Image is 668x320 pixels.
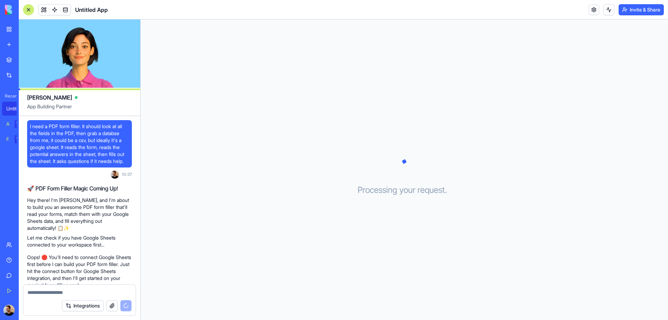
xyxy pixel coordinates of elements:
[30,123,129,165] span: I need a PDF form filler. It should look at all the fields in the PDF, then grab a databse from m...
[75,6,108,14] span: Untitled App
[619,4,664,15] button: Invite & Share
[111,170,119,179] img: ACg8ocJoYHG_DEeHLYxywralOQ9tOO8CtxZiDfUuhQ0UrfmSOGqZE9LK=s96-c
[445,185,447,196] span: .
[2,117,30,131] a: AI Logo GeneratorTRY
[6,120,10,127] div: AI Logo Generator
[27,234,132,248] p: Let me check if you have Google Sheets connected to your workspace first...
[2,132,30,146] a: Feedback FormTRY
[6,105,26,112] div: Untitled App
[62,300,104,311] button: Integrations
[27,184,132,193] h2: 🚀 PDF Form Filler Magic Coming Up!
[15,135,26,143] div: TRY
[27,93,72,102] span: [PERSON_NAME]
[3,305,15,316] img: ACg8ocJoYHG_DEeHLYxywralOQ9tOO8CtxZiDfUuhQ0UrfmSOGqZE9LK=s96-c
[27,197,132,232] p: Hey there! I'm [PERSON_NAME], and I'm about to build you an awesome PDF form filler that'll read ...
[15,120,26,128] div: TRY
[2,93,17,99] span: Recent
[358,185,451,196] h3: Processing your request
[27,254,132,289] p: Oops! 🛑 You'll need to connect Google Sheets first before I can build your PDF form filler. Just ...
[27,103,132,116] span: App Building Partner
[122,172,132,177] span: 10:37
[6,136,10,143] div: Feedback Form
[2,102,30,116] a: Untitled App
[5,5,48,15] img: logo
